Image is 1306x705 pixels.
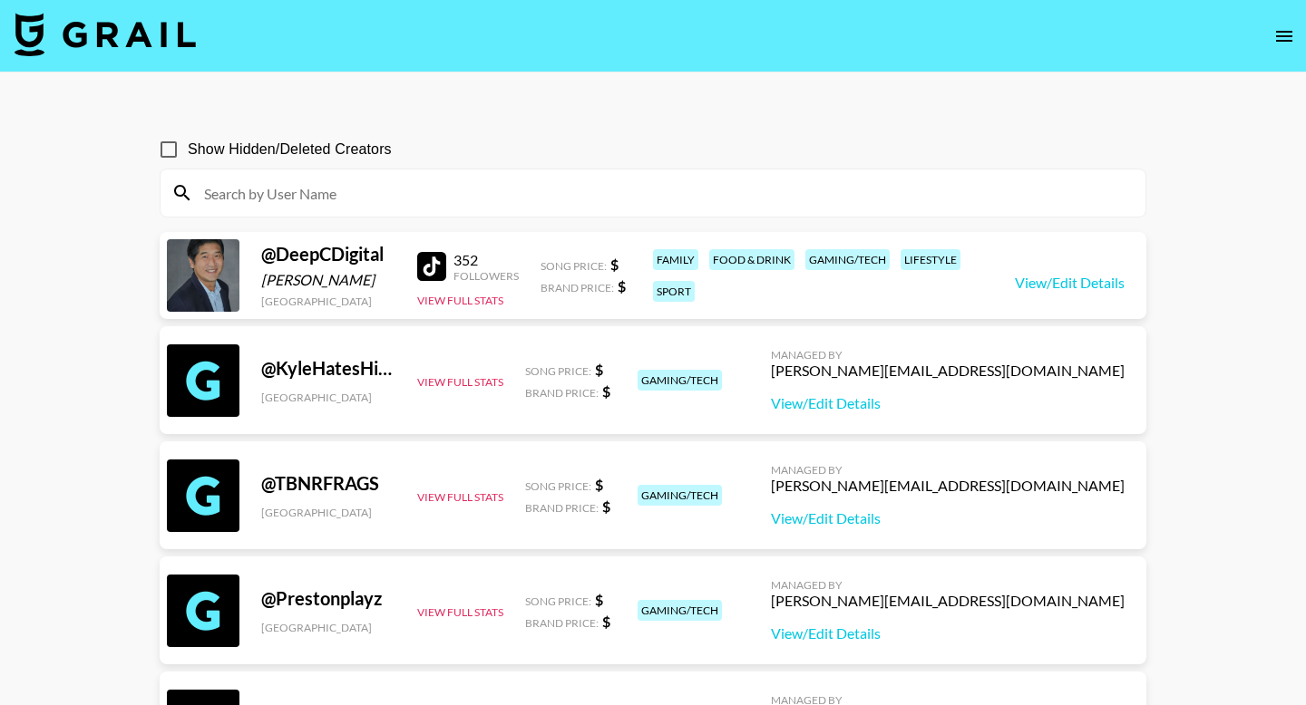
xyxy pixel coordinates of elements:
[188,139,392,160] span: Show Hidden/Deleted Creators
[261,295,395,308] div: [GEOGRAPHIC_DATA]
[653,249,698,270] div: family
[525,501,599,515] span: Brand Price:
[771,578,1125,592] div: Managed By
[771,624,1125,642] a: View/Edit Details
[541,259,607,273] span: Song Price:
[771,477,1125,495] div: [PERSON_NAME][EMAIL_ADDRESS][DOMAIN_NAME]
[610,256,619,273] strong: $
[709,249,794,270] div: food & drink
[638,485,722,506] div: gaming/tech
[525,364,591,378] span: Song Price:
[525,479,591,493] span: Song Price:
[417,294,503,307] button: View Full Stats
[602,382,610,400] strong: $
[525,594,591,608] span: Song Price:
[602,497,610,515] strong: $
[901,249,960,270] div: lifestyle
[541,281,614,295] span: Brand Price:
[653,281,695,302] div: sport
[261,391,395,404] div: [GEOGRAPHIC_DATA]
[193,179,1135,208] input: Search by User Name
[453,251,519,269] div: 352
[771,394,1125,412] a: View/Edit Details
[261,271,395,289] div: [PERSON_NAME]
[771,348,1125,362] div: Managed By
[261,506,395,519] div: [GEOGRAPHIC_DATA]
[453,269,519,283] div: Followers
[525,616,599,630] span: Brand Price:
[805,249,890,270] div: gaming/tech
[618,277,626,295] strong: $
[15,13,196,56] img: Grail Talent
[261,357,395,380] div: @ KyleHatesHiking
[771,509,1125,527] a: View/Edit Details
[261,587,395,610] div: @ Prestonplayz
[525,386,599,400] span: Brand Price:
[595,361,603,378] strong: $
[771,592,1125,610] div: [PERSON_NAME][EMAIL_ADDRESS][DOMAIN_NAME]
[261,472,395,495] div: @ TBNRFRAGS
[771,362,1125,380] div: [PERSON_NAME][EMAIL_ADDRESS][DOMAIN_NAME]
[771,463,1125,477] div: Managed By
[1266,18,1302,54] button: open drawer
[417,375,503,389] button: View Full Stats
[417,490,503,504] button: View Full Stats
[595,476,603,493] strong: $
[595,591,603,608] strong: $
[261,243,395,266] div: @ DeepCDigital
[261,621,395,634] div: [GEOGRAPHIC_DATA]
[638,600,722,621] div: gaming/tech
[1015,274,1125,292] a: View/Edit Details
[417,605,503,619] button: View Full Stats
[638,370,722,391] div: gaming/tech
[602,613,610,630] strong: $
